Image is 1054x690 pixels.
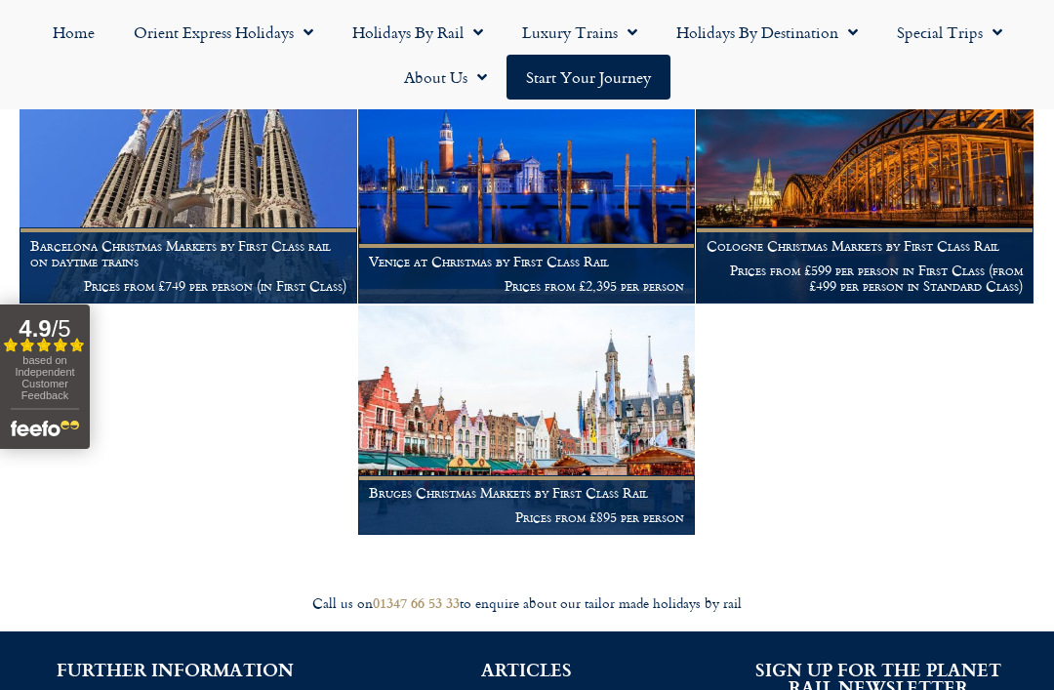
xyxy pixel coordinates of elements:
a: Start your Journey [507,55,670,100]
div: Call us on to enquire about our tailor made holidays by rail [10,594,1044,613]
a: Luxury Trains [503,10,657,55]
a: 01347 66 53 33 [373,592,460,613]
p: Prices from £2,395 per person [369,278,685,294]
h2: FURTHER INFORMATION [29,661,322,678]
a: Bruges Christmas Markets by First Class Rail Prices from £895 per person [358,305,697,537]
h1: Venice at Christmas by First Class Rail [369,254,685,269]
p: Prices from £599 per person in First Class (from £499 per person in Standard Class) [707,263,1023,294]
a: Venice at Christmas by First Class Rail Prices from £2,395 per person [358,73,697,304]
a: Holidays by Destination [657,10,877,55]
a: Orient Express Holidays [114,10,333,55]
a: Barcelona Christmas Markets by First Class rail on daytime trains Prices from £749 per person (in... [20,73,358,304]
h1: Barcelona Christmas Markets by First Class rail on daytime trains [30,238,346,269]
a: Special Trips [877,10,1022,55]
a: Home [33,10,114,55]
p: Prices from £895 per person [369,509,685,525]
a: Holidays by Rail [333,10,503,55]
h2: ARTICLES [381,661,673,678]
h1: Cologne Christmas Markets by First Class Rail [707,238,1023,254]
a: About Us [385,55,507,100]
p: Prices from £749 per person (in First Class) [30,278,346,294]
nav: Menu [10,10,1044,100]
a: Cologne Christmas Markets by First Class Rail Prices from £599 per person in First Class (from £4... [696,73,1034,304]
h1: Bruges Christmas Markets by First Class Rail [369,485,685,501]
